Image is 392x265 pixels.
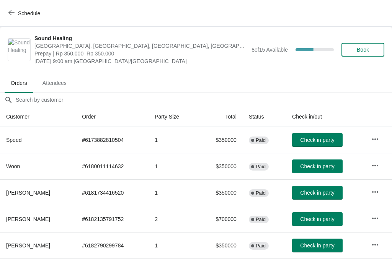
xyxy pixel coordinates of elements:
[34,42,248,50] span: [GEOGRAPHIC_DATA], [GEOGRAPHIC_DATA], [GEOGRAPHIC_DATA], [GEOGRAPHIC_DATA], [GEOGRAPHIC_DATA]
[198,127,243,153] td: $350000
[15,93,392,107] input: Search by customer
[149,127,198,153] td: 1
[300,190,334,196] span: Check in party
[292,186,343,200] button: Check in party
[6,216,50,222] span: [PERSON_NAME]
[292,212,343,226] button: Check in party
[149,153,198,179] td: 1
[149,107,198,127] th: Party Size
[256,216,266,223] span: Paid
[76,232,149,258] td: # 6182790299784
[198,232,243,258] td: $350000
[76,107,149,127] th: Order
[34,34,248,42] span: Sound Healing
[300,137,334,143] span: Check in party
[300,216,334,222] span: Check in party
[76,206,149,232] td: # 6182135791752
[76,127,149,153] td: # 6173882810504
[149,206,198,232] td: 2
[34,57,248,65] span: [DATE] 9:00 am [GEOGRAPHIC_DATA]/[GEOGRAPHIC_DATA]
[292,133,343,147] button: Check in party
[300,242,334,249] span: Check in party
[6,163,20,169] span: Woon
[149,179,198,206] td: 1
[198,206,243,232] td: $700000
[198,107,243,127] th: Total
[286,107,365,127] th: Check in/out
[198,179,243,206] td: $350000
[8,39,30,61] img: Sound Healing
[252,47,288,53] span: 8 of 15 Available
[5,76,33,90] span: Orders
[292,239,343,252] button: Check in party
[36,76,73,90] span: Attendees
[18,10,40,16] span: Schedule
[76,179,149,206] td: # 6181734416520
[256,243,266,249] span: Paid
[256,164,266,170] span: Paid
[198,153,243,179] td: $350000
[6,242,50,249] span: [PERSON_NAME]
[149,232,198,258] td: 1
[6,137,21,143] span: Speed
[256,137,266,143] span: Paid
[6,190,50,196] span: [PERSON_NAME]
[4,7,46,20] button: Schedule
[243,107,286,127] th: Status
[34,50,248,57] span: Prepay | Rp 350.000–Rp 350.000
[292,159,343,173] button: Check in party
[256,190,266,196] span: Paid
[76,153,149,179] td: # 6180011114632
[357,47,369,53] span: Book
[341,43,384,57] button: Book
[300,163,334,169] span: Check in party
